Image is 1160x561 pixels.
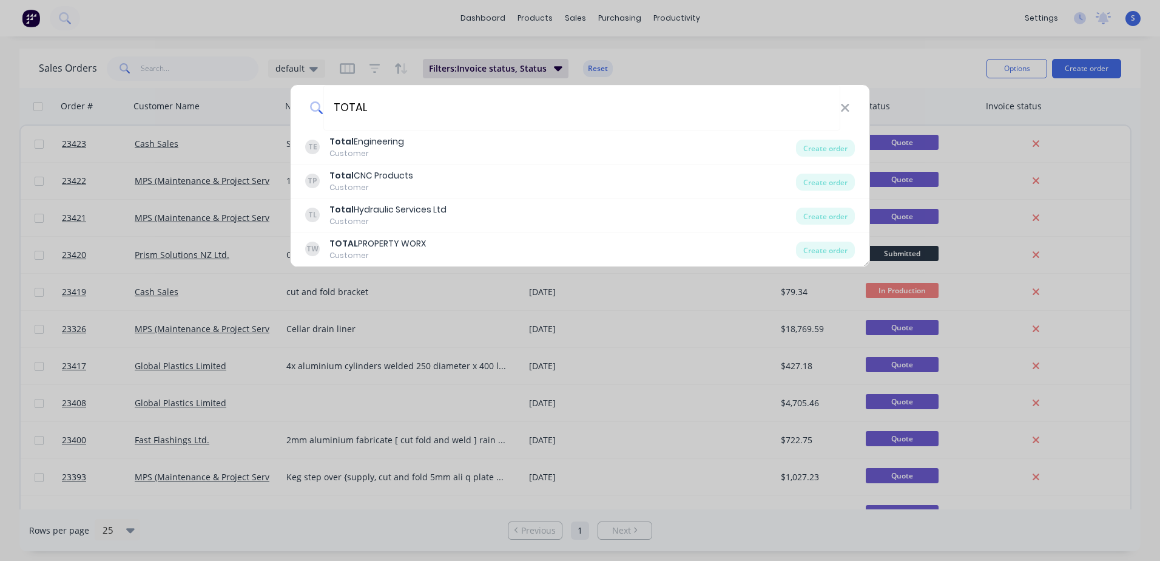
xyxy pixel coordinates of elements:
b: Total [329,135,354,148]
div: Customer [329,216,447,227]
div: Create order [796,242,855,259]
div: TE [305,140,320,154]
div: Customer [329,250,426,261]
div: TW [305,242,320,256]
div: Create order [796,174,855,191]
div: TP [305,174,320,188]
b: Total [329,203,354,216]
div: Create order [796,208,855,225]
div: Hydraulic Services Ltd [329,203,447,216]
div: Customer [329,148,404,159]
div: Customer [329,182,413,193]
div: Create order [796,140,855,157]
input: Enter a customer name to create a new order... [323,85,840,131]
b: TOTAL [329,237,358,250]
div: TL [305,208,320,222]
div: Engineering [329,135,404,148]
div: PROPERTY WORX [329,237,426,250]
div: CNC Products [329,169,413,182]
b: Total [329,169,354,182]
